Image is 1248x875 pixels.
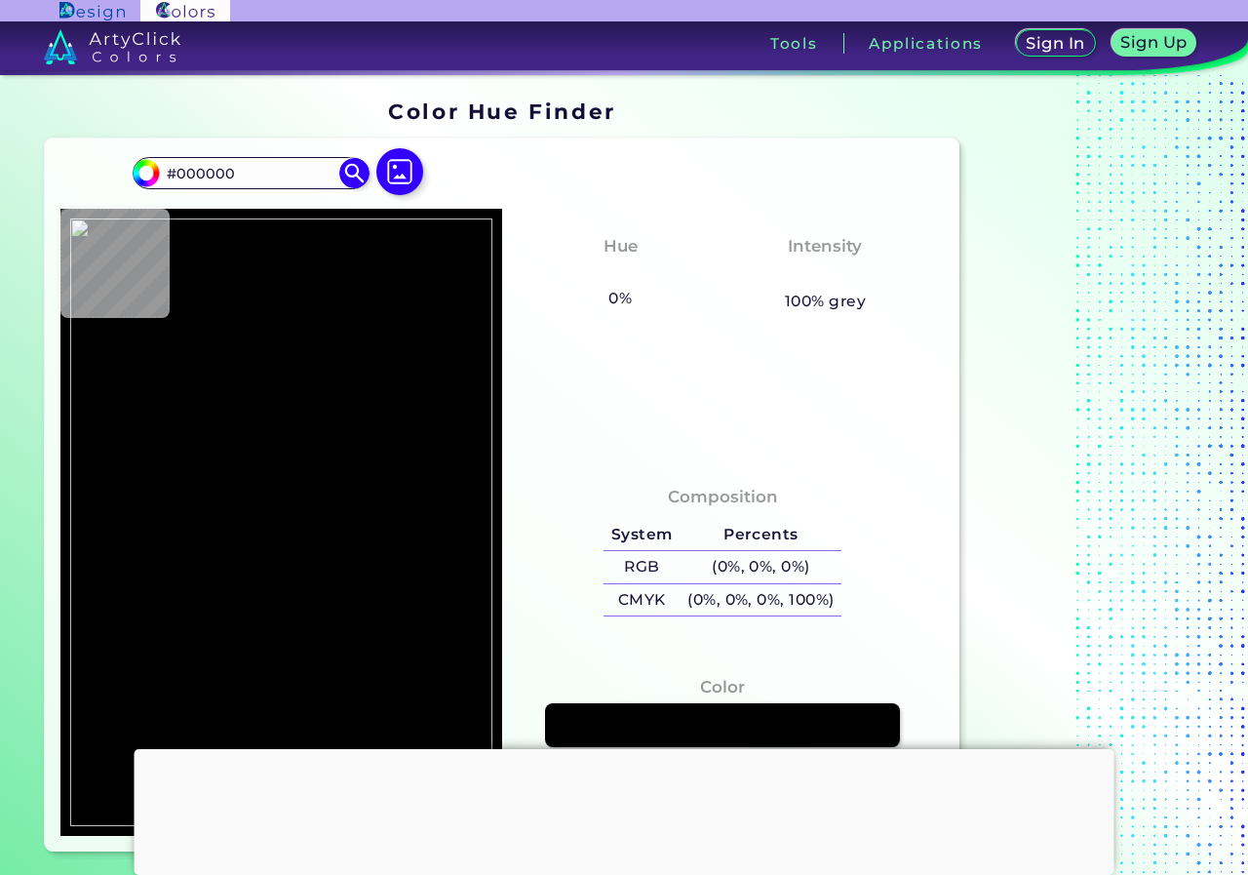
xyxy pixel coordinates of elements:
h3: None [793,262,858,286]
h5: Percents [680,519,841,551]
img: ArtyClick Design logo [59,2,125,20]
h4: Color [700,673,745,701]
iframe: Advertisement [135,749,1114,870]
h3: Applications [869,36,983,51]
a: Sign In [1020,31,1092,56]
h5: RGB [604,551,680,583]
iframe: Advertisement [967,93,1211,859]
h5: (0%, 0%, 0%) [680,551,841,583]
h5: 0% [601,286,639,311]
img: icon search [339,158,369,187]
img: ad09179c-cc5e-4cb5-9cba-007758d3c162 [70,219,492,827]
h5: (0%, 0%, 0%, 100%) [680,584,841,616]
h1: Color Hue Finder [388,97,615,126]
h4: Composition [668,483,778,511]
h4: Intensity [788,232,862,260]
h3: None [588,262,653,286]
h4: Hue [604,232,638,260]
img: logo_artyclick_colors_white.svg [44,29,181,64]
h5: Sign Up [1123,35,1184,50]
input: type color.. [160,160,341,186]
img: icon picture [376,148,423,195]
h5: System [604,519,680,551]
h5: CMYK [604,584,680,616]
h5: 100% grey [785,289,866,314]
h3: Tools [770,36,818,51]
h5: Sign In [1029,36,1082,51]
a: Sign Up [1115,31,1192,56]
